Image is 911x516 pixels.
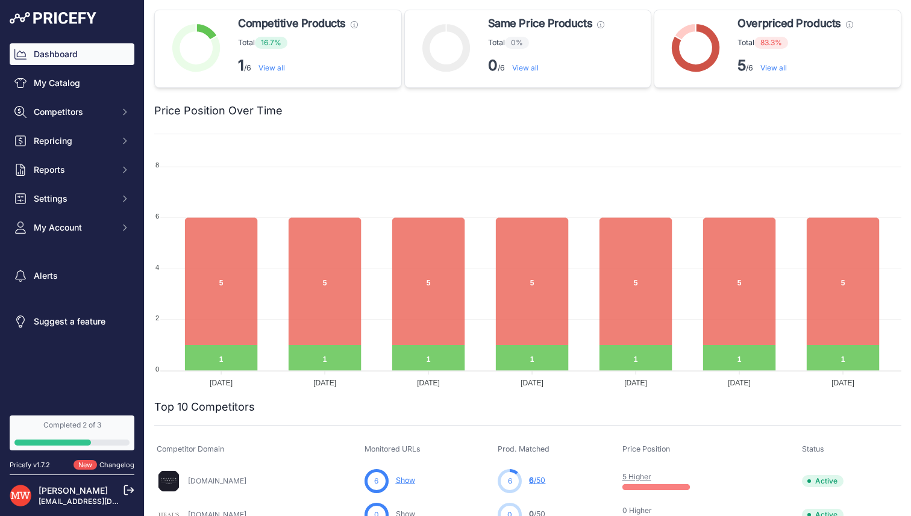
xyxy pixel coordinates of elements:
span: Competitive Products [238,15,346,32]
img: Pricefy Logo [10,12,96,24]
a: 5 Higher [622,472,651,481]
nav: Sidebar [10,43,134,401]
p: Total [488,37,604,49]
span: 16.7% [255,37,287,49]
span: Price Position [622,444,670,453]
span: 6 [508,476,512,486]
span: My Account [34,222,113,234]
a: My Catalog [10,72,134,94]
span: Competitor Domain [157,444,224,453]
span: Repricing [34,135,113,147]
tspan: 4 [155,264,159,271]
button: My Account [10,217,134,238]
span: Monitored URLs [365,444,421,453]
a: Dashboard [10,43,134,65]
button: Settings [10,188,134,210]
strong: 5 [737,57,746,74]
tspan: [DATE] [521,379,543,387]
h2: Price Position Over Time [154,102,283,119]
button: Reports [10,159,134,181]
a: Alerts [10,265,134,287]
p: Total [238,37,358,49]
span: Overpriced Products [737,15,841,32]
a: [PERSON_NAME] [39,485,108,496]
a: Show [396,476,415,485]
span: Settings [34,193,113,205]
a: Suggest a feature [10,311,134,332]
span: Same Price Products [488,15,592,32]
a: View all [760,63,787,72]
a: Completed 2 of 3 [10,415,134,450]
span: Reports [34,164,113,176]
tspan: 0 [155,365,159,373]
div: Pricefy v1.7.2 [10,460,50,470]
button: Repricing [10,130,134,152]
p: /6 [238,56,358,75]
span: Prod. Matched [498,444,549,453]
p: /6 [737,56,853,75]
tspan: [DATE] [624,379,647,387]
a: [DOMAIN_NAME] [188,476,246,485]
strong: 0 [488,57,498,74]
h2: Top 10 Competitors [154,399,255,415]
button: Competitors [10,101,134,123]
strong: 1 [238,57,244,74]
a: Changelog [99,461,134,469]
span: 83.3% [754,37,788,49]
p: 0 Higher [622,506,700,515]
tspan: 2 [155,314,159,322]
tspan: 8 [155,161,159,169]
tspan: 6 [155,213,159,220]
a: View all [258,63,285,72]
tspan: [DATE] [728,379,751,387]
span: 0% [505,37,529,49]
span: New [74,460,97,470]
span: Status [802,444,824,453]
tspan: [DATE] [210,379,233,387]
span: 6 [529,476,534,485]
p: Total [737,37,853,49]
a: [EMAIL_ADDRESS][DOMAIN_NAME] [39,497,164,506]
span: Competitors [34,106,113,118]
tspan: [DATE] [417,379,440,387]
div: Completed 2 of 3 [14,420,130,430]
tspan: [DATE] [831,379,854,387]
a: 6/50 [529,476,545,485]
span: 6 [374,476,378,486]
a: View all [512,63,539,72]
p: /6 [488,56,604,75]
tspan: [DATE] [313,379,336,387]
span: Active [802,475,844,487]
